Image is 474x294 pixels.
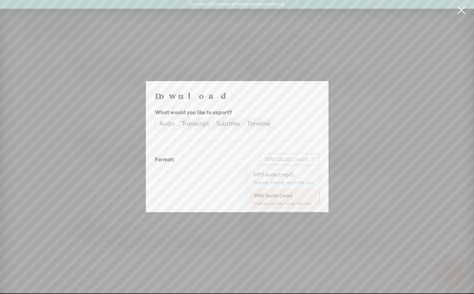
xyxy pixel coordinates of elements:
div: Timeline [247,119,270,129]
div: segmented control [155,118,274,130]
div: WAV audio (.wav) [254,192,313,199]
div: Subtitles [216,119,240,129]
div: Audio [159,119,175,129]
span: WAV audio (.wav) [265,154,315,165]
div: What would you like to export? [155,108,319,117]
div: Highest quality, large file size [254,201,313,206]
div: MP3 audio (.mp3) [254,171,313,178]
div: Best for sharing, small file size [254,180,313,186]
div: Transcript [182,119,209,129]
div: Format: [155,155,175,164]
h4: Download [155,90,319,101]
